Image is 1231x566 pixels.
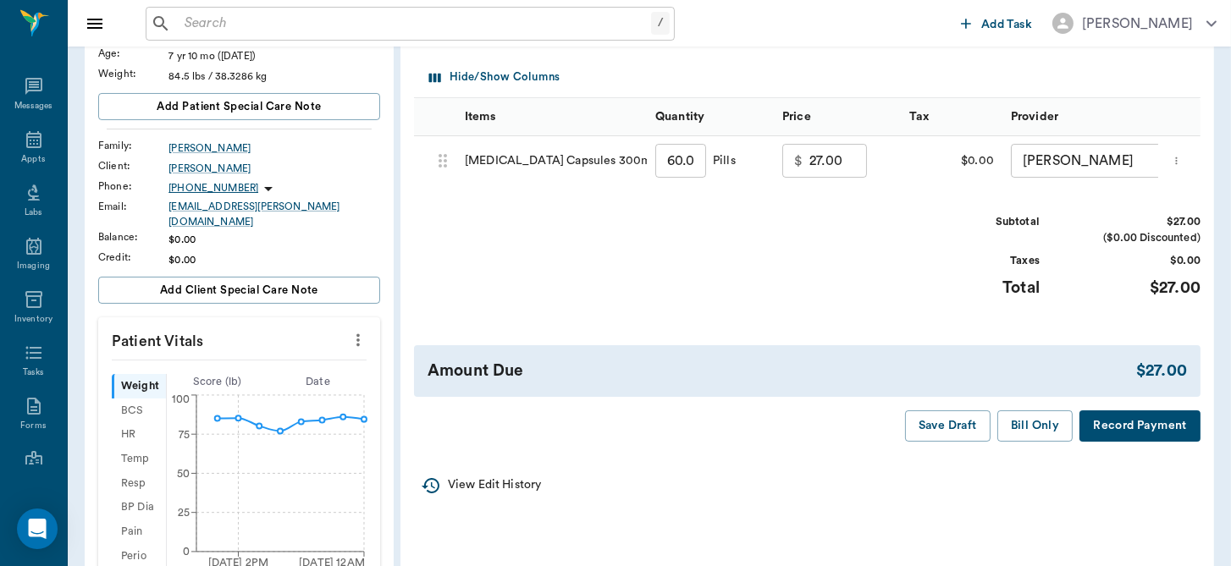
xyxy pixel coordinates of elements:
[98,229,168,245] div: Balance :
[14,100,53,113] div: Messages
[98,138,168,153] div: Family :
[98,46,168,61] div: Age :
[183,547,190,557] tspan: 0
[1011,144,1180,178] div: [PERSON_NAME]
[794,151,803,171] p: $
[1002,97,1221,135] div: Provider
[774,97,901,135] div: Price
[168,69,380,84] div: 84.5 lbs / 38.3286 kg
[112,374,166,398] div: Weight
[168,48,380,63] div: 7 yr 10 mo ([DATE])
[997,410,1074,442] button: Bill Only
[112,447,166,471] div: Temp
[1074,276,1201,300] div: $27.00
[177,469,190,479] tspan: 50
[809,144,867,178] input: 0.00
[465,93,495,140] div: Items
[112,398,166,423] div: BCS
[880,148,889,173] button: message
[112,519,166,544] div: Pain
[168,199,380,229] a: [EMAIL_ADDRESS][PERSON_NAME][DOMAIN_NAME]
[268,374,368,390] div: Date
[167,374,268,390] div: Score ( lb )
[25,206,42,219] div: Labs
[913,253,1040,269] div: Taxes
[98,199,168,214] div: Email :
[1136,359,1187,383] div: $27.00
[905,410,991,442] button: Save Draft
[98,179,168,194] div: Phone :
[456,97,647,135] div: Items
[913,276,1040,300] div: Total
[1074,253,1201,269] div: $0.00
[171,394,189,404] tspan: 100
[901,136,1002,187] div: $0.00
[78,7,112,41] button: Close drawer
[428,359,1136,383] div: Amount Due
[98,317,380,360] p: Patient Vitals
[168,161,380,176] a: [PERSON_NAME]
[647,97,774,135] div: Quantity
[112,423,166,448] div: HR
[168,140,380,156] a: [PERSON_NAME]
[160,281,318,299] span: Add client Special Care Note
[448,476,541,494] p: View Edit History
[425,64,564,91] button: Select columns
[112,496,166,520] div: BP Dia
[1039,8,1230,39] button: [PERSON_NAME]
[954,8,1039,39] button: Add Task
[345,326,372,354] button: more
[98,66,168,81] div: Weight :
[456,136,647,187] div: [MEDICAL_DATA] Capsules 300mg
[168,252,380,267] div: $0.00
[1074,230,1201,246] div: ($0.00 Discounted)
[23,366,44,379] div: Tasks
[179,429,190,439] tspan: 75
[98,93,380,120] button: Add patient Special Care Note
[168,181,258,195] p: [PHONE_NUMBER]
[178,508,190,518] tspan: 25
[1074,214,1201,230] div: $27.00
[1079,410,1201,442] button: Record Payment
[17,508,58,549] div: Open Intercom Messenger
[98,250,168,265] div: Credit :
[1167,146,1186,175] button: more
[178,12,651,36] input: Search
[782,93,811,140] div: Price
[1011,93,1058,140] div: Provider
[901,97,1002,135] div: Tax
[98,277,380,304] button: Add client Special Care Note
[706,152,736,169] div: Pills
[168,232,380,247] div: $0.00
[909,93,929,140] div: Tax
[21,153,45,166] div: Appts
[98,158,168,173] div: Client :
[112,471,166,496] div: Resp
[17,260,50,272] div: Imaging
[20,420,46,432] div: Forms
[913,214,1040,230] div: Subtotal
[1082,14,1193,34] div: [PERSON_NAME]
[655,93,704,140] div: Quantity
[14,313,52,326] div: Inventory
[157,97,321,116] span: Add patient Special Care Note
